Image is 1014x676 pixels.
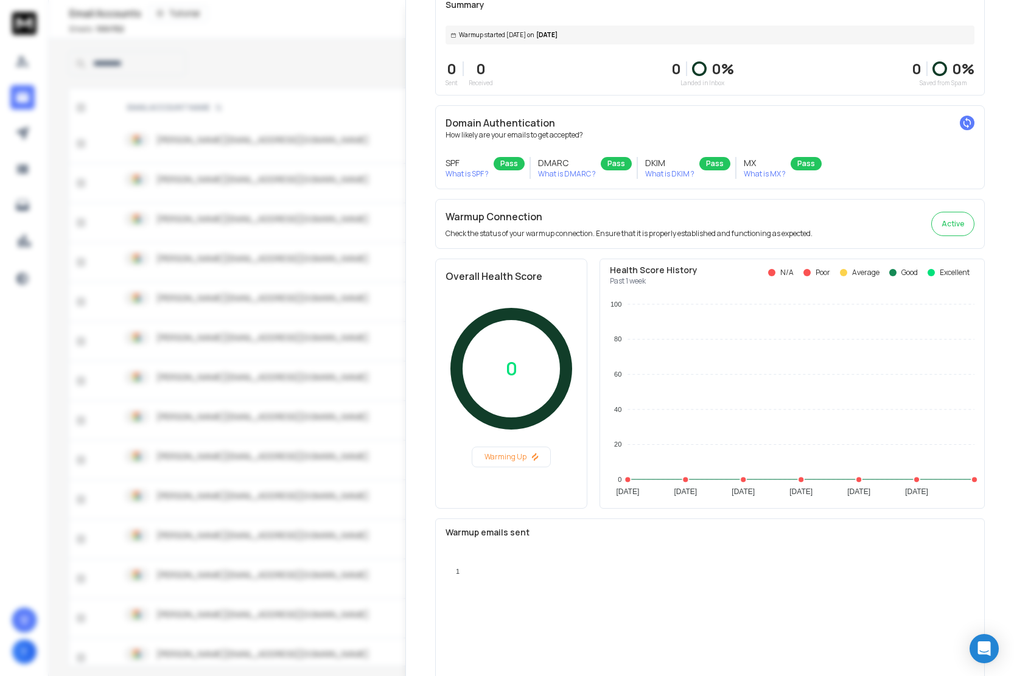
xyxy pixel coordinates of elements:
[744,169,786,179] p: What is MX ?
[674,487,697,496] tspan: [DATE]
[671,78,734,88] p: Landed in Inbox
[645,169,694,179] p: What is DKIM ?
[446,169,489,179] p: What is SPF ?
[456,568,460,575] tspan: 1
[446,59,458,78] p: 0
[446,229,813,239] p: Check the status of your warmup connection. Ensure that it is properly established and functionin...
[940,268,970,277] p: Excellent
[538,157,596,169] h3: DMARC
[446,269,577,284] h2: Overall Health Score
[616,487,639,496] tspan: [DATE]
[446,209,813,224] h2: Warmup Connection
[459,30,534,40] span: Warmup started [DATE] on
[970,634,999,663] div: Open Intercom Messenger
[732,487,755,496] tspan: [DATE]
[614,406,621,413] tspan: 40
[477,452,545,462] p: Warming Up
[446,526,974,538] p: Warmup emails sent
[712,59,734,78] p: 0 %
[905,487,928,496] tspan: [DATE]
[610,276,698,286] p: Past 1 week
[618,476,621,483] tspan: 0
[744,157,786,169] h3: MX
[446,157,489,169] h3: SPF
[610,264,698,276] p: Health Score History
[645,157,694,169] h3: DKIM
[614,335,621,343] tspan: 80
[847,487,870,496] tspan: [DATE]
[789,487,813,496] tspan: [DATE]
[816,268,830,277] p: Poor
[446,130,974,140] p: How likely are your emails to get accepted?
[469,78,493,88] p: Received
[912,78,974,88] p: Saved from Spam
[614,441,621,448] tspan: 20
[538,169,596,179] p: What is DMARC ?
[601,157,632,170] div: Pass
[469,59,493,78] p: 0
[912,58,921,78] strong: 0
[791,157,822,170] div: Pass
[446,116,974,130] h2: Domain Authentication
[610,301,621,308] tspan: 100
[506,358,517,380] p: 0
[780,268,794,277] p: N/A
[614,371,621,378] tspan: 60
[671,59,681,78] p: 0
[852,268,879,277] p: Average
[931,212,974,236] button: Active
[699,157,730,170] div: Pass
[446,26,974,44] div: [DATE]
[446,78,458,88] p: Sent
[901,268,918,277] p: Good
[952,59,974,78] p: 0 %
[494,157,525,170] div: Pass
